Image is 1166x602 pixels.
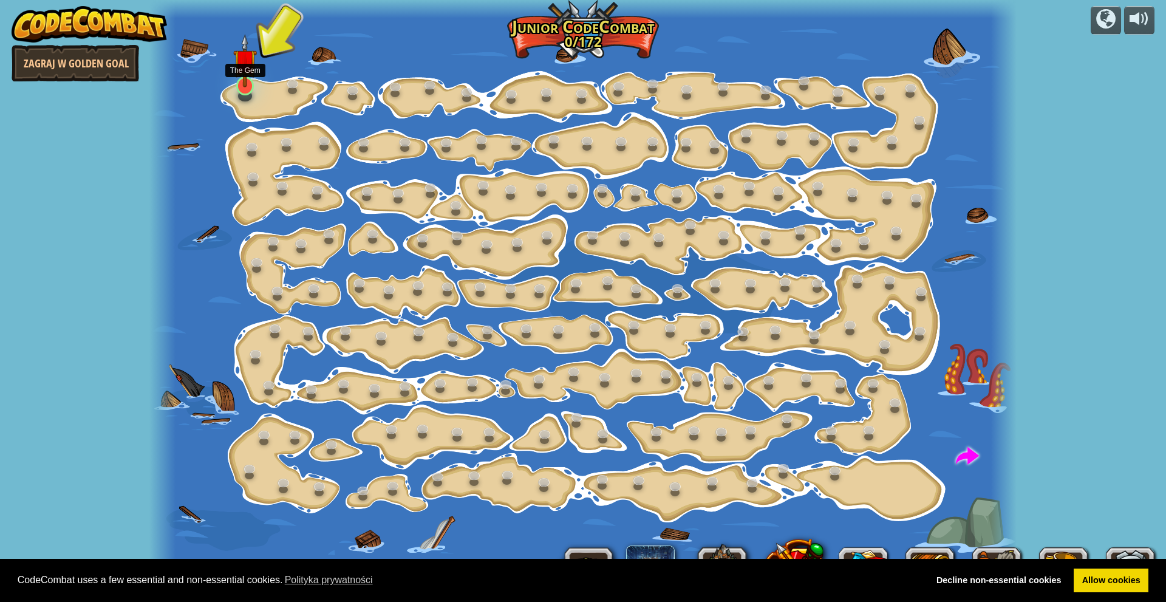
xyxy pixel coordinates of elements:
img: level-banner-unstarted.png [233,34,256,87]
button: Dopasuj głośność [1124,6,1154,35]
span: CodeCombat uses a few essential and non-essential cookies. [18,571,919,589]
a: deny cookies [928,569,1069,593]
a: Zagraj w Golden Goal [12,45,139,81]
button: Kampanie [1091,6,1121,35]
a: learn more about cookies [283,571,375,589]
img: CodeCombat - Learn how to code by playing a game [12,6,167,43]
a: allow cookies [1074,569,1148,593]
